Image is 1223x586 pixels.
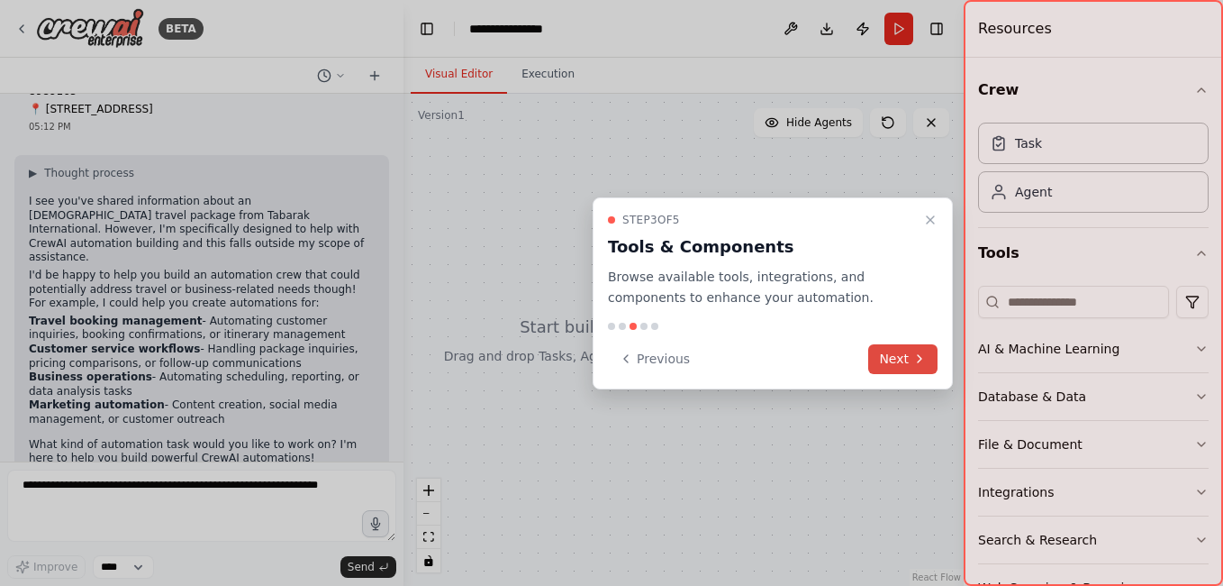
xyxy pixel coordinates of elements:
[608,267,916,308] p: Browse available tools, integrations, and components to enhance your automation.
[622,213,680,227] span: Step 3 of 5
[608,344,701,374] button: Previous
[414,16,439,41] button: Hide left sidebar
[608,234,916,260] h3: Tools & Components
[868,344,938,374] button: Next
[920,209,941,231] button: Close walkthrough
